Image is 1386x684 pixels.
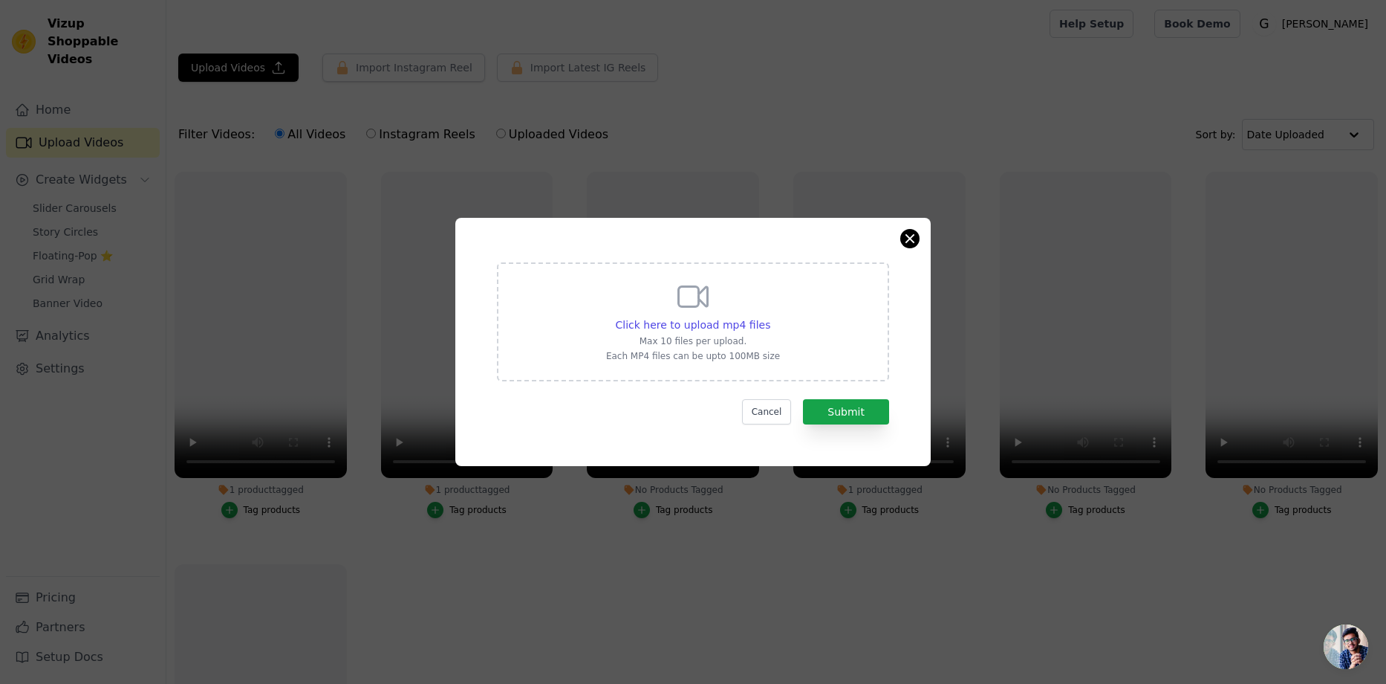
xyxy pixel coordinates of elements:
[803,399,889,425] button: Submit
[901,230,919,248] button: Close modal
[606,350,780,362] p: Each MP4 files can be upto 100MB size
[616,319,771,331] span: Click here to upload mp4 files
[606,335,780,347] p: Max 10 files per upload.
[1324,625,1368,669] a: Open chat
[742,399,792,425] button: Cancel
